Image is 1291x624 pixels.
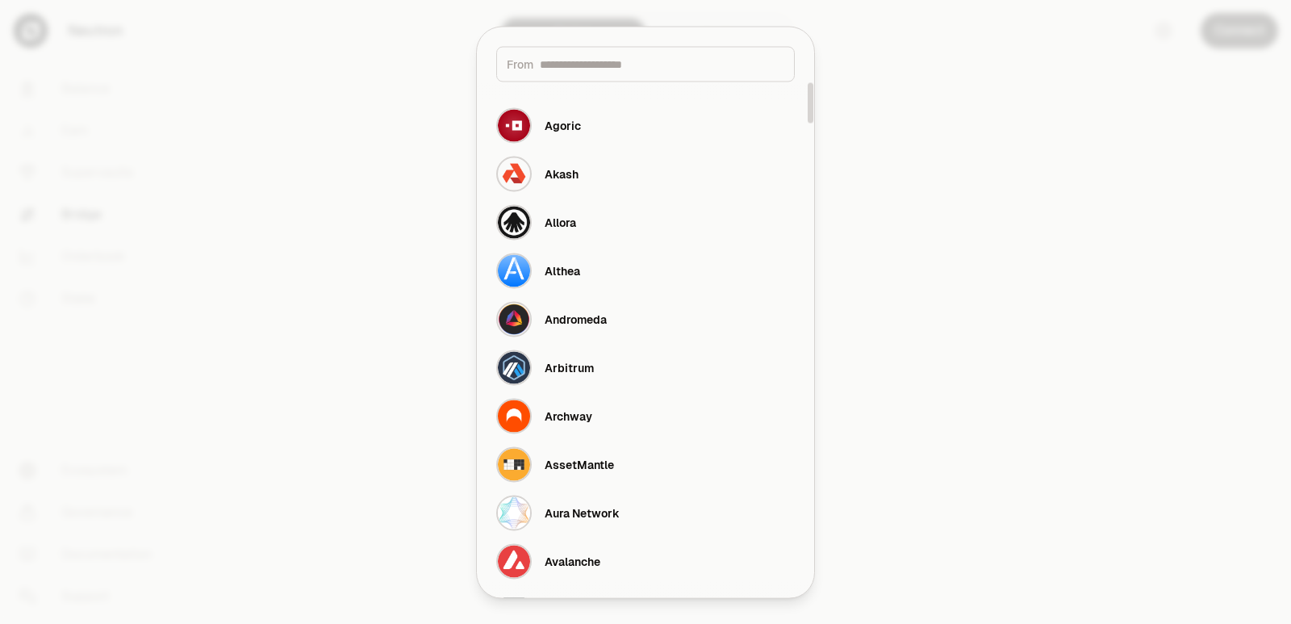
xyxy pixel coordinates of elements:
[545,165,579,182] div: Akash
[487,488,804,537] button: Aura Network LogoAura Network
[545,262,580,278] div: Althea
[487,149,804,198] button: Akash LogoAkash
[487,246,804,295] button: Althea LogoAlthea
[496,156,532,191] img: Akash Logo
[487,537,804,585] button: Avalanche LogoAvalanche
[496,543,532,579] img: Avalanche Logo
[507,56,533,72] span: From
[487,440,804,488] button: AssetMantle LogoAssetMantle
[545,117,581,133] div: Agoric
[545,505,620,521] div: Aura Network
[545,456,614,472] div: AssetMantle
[496,107,532,143] img: Agoric Logo
[496,398,532,433] img: Archway Logo
[496,204,532,240] img: Allora Logo
[545,214,576,230] div: Allora
[496,495,532,530] img: Aura Network Logo
[496,446,532,482] img: AssetMantle Logo
[545,408,592,424] div: Archway
[487,198,804,246] button: Allora LogoAllora
[487,343,804,392] button: Arbitrum LogoArbitrum
[496,350,532,385] img: Arbitrum Logo
[487,295,804,343] button: Andromeda LogoAndromeda
[545,553,600,569] div: Avalanche
[545,359,594,375] div: Arbitrum
[487,392,804,440] button: Archway LogoArchway
[496,253,532,288] img: Althea Logo
[545,311,607,327] div: Andromeda
[496,301,532,337] img: Andromeda Logo
[487,101,804,149] button: Agoric LogoAgoric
